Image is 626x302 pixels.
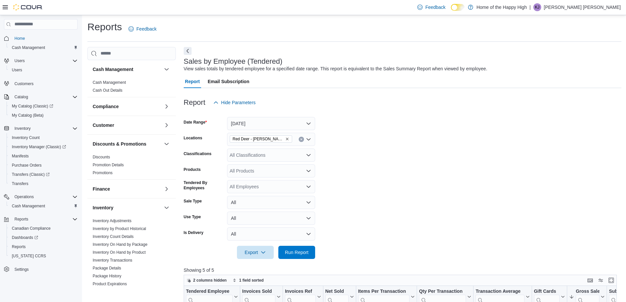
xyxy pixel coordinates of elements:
[241,246,270,259] span: Export
[12,244,26,249] span: Reports
[9,234,78,242] span: Dashboards
[7,170,80,179] a: Transfers (Classic)
[163,185,171,193] button: Finance
[12,253,46,259] span: [US_STATE] CCRS
[9,143,69,151] a: Inventory Manager (Classic)
[227,196,315,209] button: All
[93,170,113,175] span: Promotions
[93,88,123,93] a: Cash Out Details
[227,117,315,130] button: [DATE]
[93,163,124,167] a: Promotion Details
[12,125,78,132] span: Inventory
[93,122,161,128] button: Customer
[12,125,33,132] button: Inventory
[12,80,36,88] a: Customers
[184,99,205,106] h3: Report
[221,99,256,106] span: Hide Parameters
[451,4,465,11] input: Dark Mode
[14,217,28,222] span: Reports
[7,161,80,170] button: Purchase Orders
[12,144,66,150] span: Inventory Manager (Classic)
[184,198,202,204] label: Sale Type
[425,4,445,11] span: Feedback
[211,96,258,109] button: Hide Parameters
[93,274,121,278] a: Package History
[14,126,31,131] span: Inventory
[1,215,80,224] button: Reports
[12,153,29,159] span: Manifests
[7,133,80,142] button: Inventory Count
[9,161,78,169] span: Purchase Orders
[93,103,119,110] h3: Compliance
[184,230,203,235] label: Is Delivery
[12,266,31,273] a: Settings
[14,58,25,63] span: Users
[163,204,171,212] button: Inventory
[233,136,284,142] span: Red Deer - [PERSON_NAME] Place - Fire & Flower
[544,3,621,11] p: [PERSON_NAME] [PERSON_NAME]
[184,58,283,65] h3: Sales by Employee (Tendered)
[126,22,159,35] a: Feedback
[7,151,80,161] button: Manifests
[12,35,28,42] a: Home
[12,163,42,168] span: Purchase Orders
[576,289,599,295] div: Gross Sales
[7,233,80,242] a: Dashboards
[12,226,51,231] span: Canadian Compliance
[415,1,448,14] a: Feedback
[9,66,25,74] a: Users
[9,224,53,232] a: Canadian Compliance
[93,80,126,85] span: Cash Management
[9,111,78,119] span: My Catalog (Beta)
[7,102,80,111] a: My Catalog (Classic)
[184,151,212,156] label: Classifications
[9,152,31,160] a: Manifests
[7,179,80,188] button: Transfers
[93,266,121,271] span: Package Details
[227,212,315,225] button: All
[184,135,202,141] label: Locations
[93,141,161,147] button: Discounts & Promotions
[93,162,124,168] span: Promotion Details
[93,250,146,255] span: Inventory On Hand by Product
[529,3,531,11] p: |
[325,289,348,295] div: Net Sold
[9,202,78,210] span: Cash Management
[12,172,50,177] span: Transfers (Classic)
[93,234,134,239] a: Inventory Count Details
[1,56,80,65] button: Users
[242,289,275,295] div: Invoices Sold
[476,3,527,11] p: Home of the Happy High
[12,135,40,140] span: Inventory Count
[9,171,52,178] a: Transfers (Classic)
[93,171,113,175] a: Promotions
[93,204,161,211] button: Inventory
[93,141,146,147] h3: Discounts & Promotions
[9,243,78,251] span: Reports
[534,289,560,295] div: Gift Cards
[93,258,132,263] a: Inventory Transactions
[93,242,148,247] a: Inventory On Hand by Package
[9,44,78,52] span: Cash Management
[9,134,42,142] a: Inventory Count
[93,204,113,211] h3: Inventory
[9,44,48,52] a: Cash Management
[9,152,78,160] span: Manifests
[12,45,45,50] span: Cash Management
[93,226,146,231] span: Inventory by Product Historical
[9,66,78,74] span: Users
[14,81,34,86] span: Customers
[184,120,207,125] label: Date Range
[93,219,131,223] a: Inventory Adjustments
[9,171,78,178] span: Transfers (Classic)
[87,20,122,34] h1: Reports
[7,142,80,151] a: Inventory Manager (Classic)
[1,92,80,102] button: Catalog
[184,214,201,220] label: Use Type
[9,161,44,169] a: Purchase Orders
[306,168,311,174] button: Open list of options
[14,194,34,199] span: Operations
[1,124,80,133] button: Inventory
